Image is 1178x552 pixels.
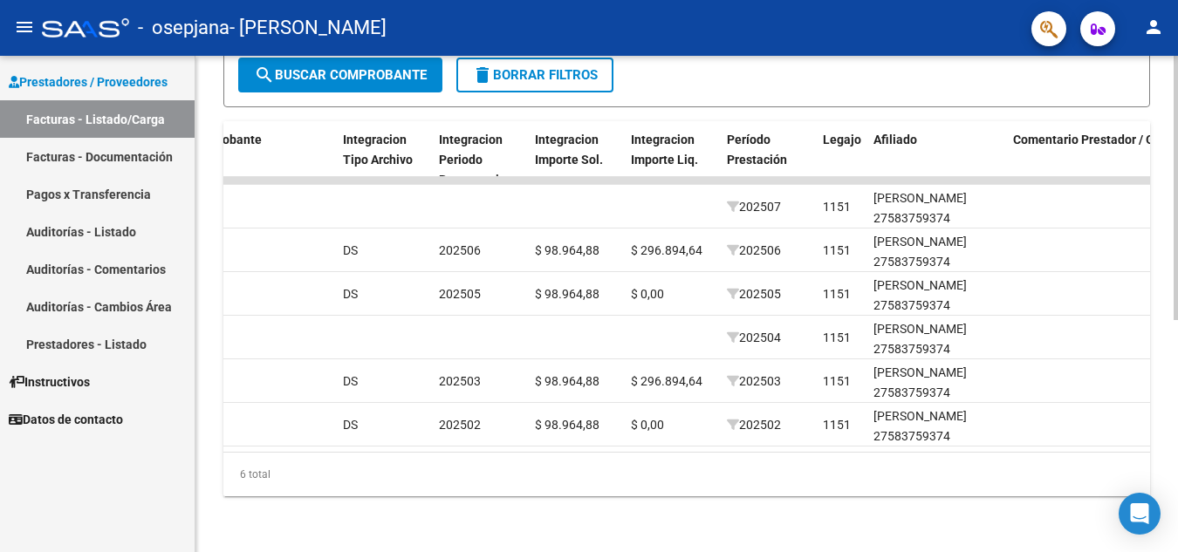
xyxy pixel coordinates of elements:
[823,197,851,217] div: 1151
[823,371,851,392] div: 1151
[9,372,90,392] span: Instructivos
[254,67,427,83] span: Buscar Comprobante
[631,243,702,257] span: $ 296.894,64
[823,241,851,261] div: 1151
[873,363,999,403] div: [PERSON_NAME] 27583759374
[343,243,358,257] span: DS
[823,284,851,304] div: 1151
[9,72,168,92] span: Prestadores / Proveedores
[472,65,493,85] mat-icon: delete
[1119,493,1161,535] div: Open Intercom Messenger
[439,374,481,388] span: 202503
[727,418,781,432] span: 202502
[631,133,698,167] span: Integracion Importe Liq.
[439,287,481,301] span: 202505
[720,121,816,198] datatable-header-cell: Período Prestación
[631,418,664,432] span: $ 0,00
[727,200,781,214] span: 202507
[535,287,599,301] span: $ 98.964,88
[179,121,336,198] datatable-header-cell: Comprobante
[439,243,481,257] span: 202506
[1143,17,1164,37] mat-icon: person
[727,331,781,344] span: 202504
[823,133,861,147] span: Legajo
[223,453,1150,496] div: 6 total
[336,121,432,198] datatable-header-cell: Integracion Tipo Archivo
[439,133,513,187] span: Integracion Periodo Presentacion
[343,287,358,301] span: DS
[186,133,262,147] span: Comprobante
[456,58,613,92] button: Borrar Filtros
[343,418,358,432] span: DS
[727,287,781,301] span: 202505
[14,17,35,37] mat-icon: menu
[535,243,599,257] span: $ 98.964,88
[873,319,999,359] div: [PERSON_NAME] 27583759374
[873,188,999,228] div: [PERSON_NAME] 27583759374
[866,121,1006,198] datatable-header-cell: Afiliado
[229,9,387,47] span: - [PERSON_NAME]
[631,374,702,388] span: $ 296.894,64
[873,133,917,147] span: Afiliado
[343,374,358,388] span: DS
[254,65,275,85] mat-icon: search
[9,410,123,429] span: Datos de contacto
[727,133,787,167] span: Período Prestación
[727,374,781,388] span: 202503
[873,232,999,272] div: [PERSON_NAME] 27583759374
[816,121,866,198] datatable-header-cell: Legajo
[138,9,229,47] span: - osepjana
[873,406,999,446] div: [PERSON_NAME] 27583759374
[727,243,781,257] span: 202506
[432,121,528,198] datatable-header-cell: Integracion Periodo Presentacion
[535,374,599,388] span: $ 98.964,88
[528,121,624,198] datatable-header-cell: Integracion Importe Sol.
[472,67,598,83] span: Borrar Filtros
[238,58,442,92] button: Buscar Comprobante
[823,415,851,435] div: 1151
[535,133,603,167] span: Integracion Importe Sol.
[535,418,599,432] span: $ 98.964,88
[343,133,413,167] span: Integracion Tipo Archivo
[439,418,481,432] span: 202502
[624,121,720,198] datatable-header-cell: Integracion Importe Liq.
[823,328,851,348] div: 1151
[631,287,664,301] span: $ 0,00
[873,276,999,316] div: [PERSON_NAME] 27583759374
